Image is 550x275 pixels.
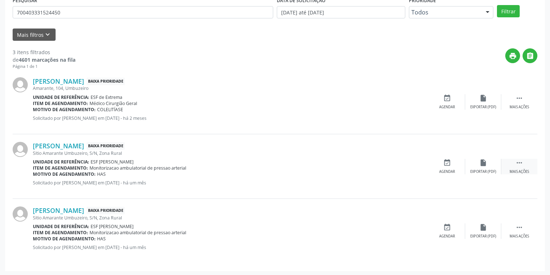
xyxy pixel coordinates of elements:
[13,48,75,56] div: 3 itens filtrados
[13,142,28,157] img: img
[33,165,88,171] b: Item de agendamento:
[33,223,89,230] b: Unidade de referência:
[33,171,96,177] b: Motivo de agendamento:
[443,94,451,102] i: event_available
[479,94,487,102] i: insert_drive_file
[470,105,496,110] div: Exportar (PDF)
[470,169,496,174] div: Exportar (PDF)
[33,85,429,91] div: Amarante, 104, Umbuzeiro
[90,230,186,236] span: Monitorizacao ambulatorial de pressao arterial
[497,5,520,17] button: Filtrar
[13,6,273,18] input: Nome, CNS
[439,105,455,110] div: Agendar
[515,223,523,231] i: 
[91,94,122,100] span: ESF de Extrema
[13,77,28,92] img: img
[33,100,88,106] b: Item de agendamento:
[13,206,28,222] img: img
[277,6,405,18] input: Selecione um intervalo
[87,142,125,150] span: Baixa Prioridade
[90,165,186,171] span: Monitorizacao ambulatorial de pressao arterial
[515,159,523,167] i: 
[91,159,134,165] span: ESF [PERSON_NAME]
[510,234,529,239] div: Mais ações
[33,77,84,85] a: [PERSON_NAME]
[479,159,487,167] i: insert_drive_file
[515,94,523,102] i: 
[33,230,88,236] b: Item de agendamento:
[33,206,84,214] a: [PERSON_NAME]
[87,207,125,214] span: Baixa Prioridade
[439,234,455,239] div: Agendar
[505,48,520,63] button: print
[411,9,479,16] span: Todos
[510,169,529,174] div: Mais ações
[91,223,134,230] span: ESF [PERSON_NAME]
[13,56,75,64] div: de
[443,223,451,231] i: event_available
[97,171,106,177] span: HAS
[19,56,75,63] strong: 4601 marcações na fila
[439,169,455,174] div: Agendar
[13,64,75,70] div: Página 1 de 1
[33,94,89,100] b: Unidade de referência:
[90,100,137,106] span: Médico Cirurgião Geral
[33,115,429,121] p: Solicitado por [PERSON_NAME] em [DATE] - há 2 meses
[33,215,429,221] div: Sitio Amarante Umbuzeiro, S/N, Zona Rural
[97,236,106,242] span: HAS
[44,31,52,39] i: keyboard_arrow_down
[33,159,89,165] b: Unidade de referência:
[33,180,429,186] p: Solicitado por [PERSON_NAME] em [DATE] - há um mês
[479,223,487,231] i: insert_drive_file
[97,106,123,113] span: COLELITÍASE
[13,29,56,41] button: Mais filtroskeyboard_arrow_down
[443,159,451,167] i: event_available
[509,52,517,60] i: print
[33,150,429,156] div: Sitio Amarante Umbuzeiro, S/N, Zona Rural
[510,105,529,110] div: Mais ações
[33,106,96,113] b: Motivo de agendamento:
[526,52,534,60] i: 
[87,78,125,85] span: Baixa Prioridade
[33,236,96,242] b: Motivo de agendamento:
[33,142,84,150] a: [PERSON_NAME]
[523,48,537,63] button: 
[33,244,429,250] p: Solicitado por [PERSON_NAME] em [DATE] - há um mês
[470,234,496,239] div: Exportar (PDF)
